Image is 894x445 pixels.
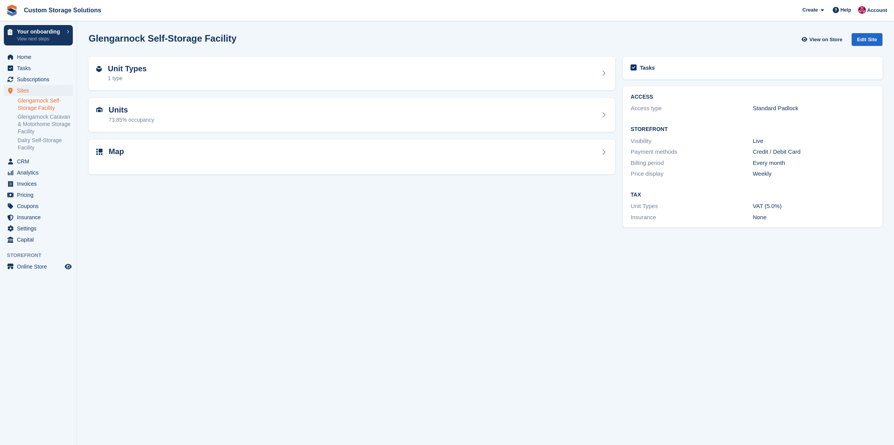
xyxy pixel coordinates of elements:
span: View on Store [809,36,842,44]
h2: Storefront [631,126,875,133]
span: Pricing [17,190,63,200]
span: Subscriptions [17,74,63,85]
div: Unit Types [631,202,753,211]
span: Analytics [17,167,63,178]
div: Weekly [753,170,875,178]
h2: Glengarnock Self-Storage Facility [89,33,236,44]
a: menu [4,261,73,272]
a: menu [4,223,73,234]
h2: Tasks [640,64,655,71]
a: menu [4,178,73,189]
span: Storefront [7,252,77,259]
a: menu [4,156,73,167]
a: Units 73.85% occupancy [89,98,615,132]
div: Credit / Debit Card [753,148,875,156]
span: CRM [17,156,63,167]
a: menu [4,212,73,223]
a: menu [4,74,73,85]
a: View on Store [800,33,845,46]
a: menu [4,190,73,200]
p: Your onboarding [17,29,63,34]
div: Standard Padlock [753,104,875,113]
h2: Map [109,147,124,156]
a: Dalry Self-Storage Facility [18,137,73,151]
a: menu [4,52,73,62]
div: Payment methods [631,148,753,156]
span: Capital [17,234,63,245]
a: Custom Storage Solutions [21,4,104,17]
a: Glengarnock Caravan & Motorhome Storage Facility [18,113,73,135]
img: map-icn-33ee37083ee616e46c38cad1a60f524a97daa1e2b2c8c0bc3eb3415660979fc1.svg [96,149,102,155]
span: Create [802,6,818,14]
div: Every month [753,159,875,168]
img: Jack Alexander [858,6,866,14]
a: Unit Types 1 type [89,57,615,91]
img: unit-type-icn-2b2737a686de81e16bb02015468b77c625bbabd49415b5ef34ead5e3b44a266d.svg [96,66,102,72]
a: menu [4,85,73,96]
img: unit-icn-7be61d7bf1b0ce9d3e12c5938cc71ed9869f7b940bace4675aadf7bd6d80202e.svg [96,107,102,113]
div: Insurance [631,213,753,222]
span: Help [840,6,851,14]
span: Invoices [17,178,63,189]
div: Access type [631,104,753,113]
div: 1 type [108,74,147,82]
a: Your onboarding View next steps [4,25,73,45]
p: View next steps [17,35,63,42]
h2: Units [109,106,154,114]
a: menu [4,63,73,74]
div: Edit Site [852,33,882,46]
h2: Unit Types [108,64,147,73]
a: menu [4,201,73,212]
div: Live [753,137,875,146]
div: Price display [631,170,753,178]
span: Account [867,7,887,14]
a: menu [4,234,73,245]
img: stora-icon-8386f47178a22dfd0bd8f6a31ec36ba5ce8667c1dd55bd0f319d3a0aa187defe.svg [6,5,18,16]
h2: ACCESS [631,94,875,100]
div: Billing period [631,159,753,168]
span: Tasks [17,63,63,74]
a: Edit Site [852,33,882,49]
span: Coupons [17,201,63,212]
div: 73.85% occupancy [109,116,154,124]
div: Visibility [631,137,753,146]
span: Home [17,52,63,62]
a: Preview store [64,262,73,271]
a: Glengarnock Self-Storage Facility [18,97,73,112]
a: menu [4,167,73,178]
a: Map [89,139,615,175]
span: Insurance [17,212,63,223]
div: VAT (5.0%) [753,202,875,211]
span: Settings [17,223,63,234]
div: None [753,213,875,222]
span: Online Store [17,261,63,272]
span: Sites [17,85,63,96]
h2: Tax [631,192,875,198]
